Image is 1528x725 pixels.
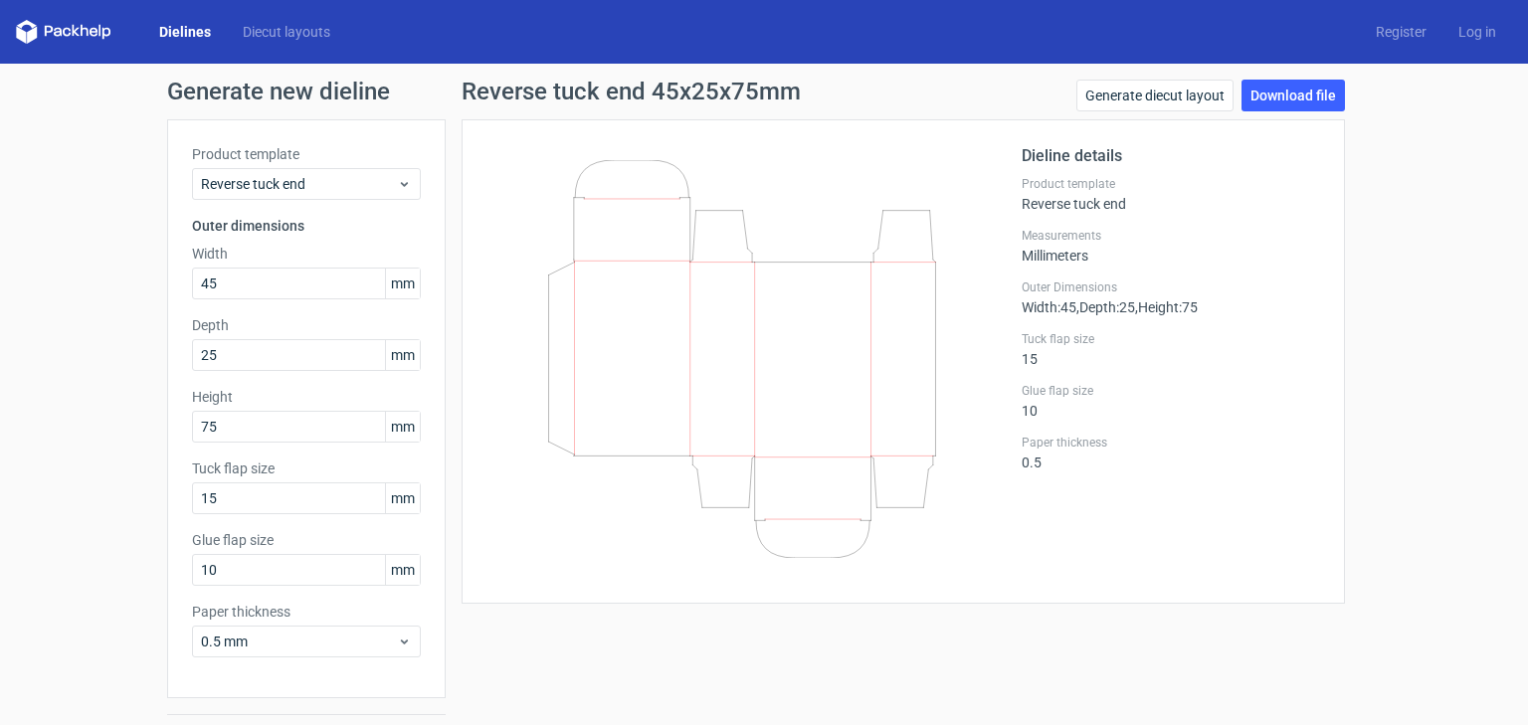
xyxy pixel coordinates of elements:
a: Diecut layouts [227,22,346,42]
label: Glue flap size [1022,383,1320,399]
div: 10 [1022,383,1320,419]
h2: Dieline details [1022,144,1320,168]
a: Dielines [143,22,227,42]
a: Log in [1442,22,1512,42]
span: Width : 45 [1022,299,1076,315]
label: Measurements [1022,228,1320,244]
label: Product template [192,144,421,164]
label: Paper thickness [192,602,421,622]
span: , Height : 75 [1135,299,1198,315]
label: Depth [192,315,421,335]
span: mm [385,555,420,585]
span: mm [385,412,420,442]
h1: Reverse tuck end 45x25x75mm [462,80,801,103]
span: Reverse tuck end [201,174,397,194]
h1: Generate new dieline [167,80,1361,103]
span: mm [385,483,420,513]
label: Product template [1022,176,1320,192]
span: mm [385,269,420,298]
label: Width [192,244,421,264]
span: 0.5 mm [201,632,397,651]
div: 15 [1022,331,1320,367]
h3: Outer dimensions [192,216,421,236]
a: Register [1360,22,1442,42]
label: Height [192,387,421,407]
span: , Depth : 25 [1076,299,1135,315]
label: Paper thickness [1022,435,1320,451]
a: Download file [1241,80,1345,111]
label: Tuck flap size [192,458,421,478]
a: Generate diecut layout [1076,80,1234,111]
label: Tuck flap size [1022,331,1320,347]
div: Reverse tuck end [1022,176,1320,212]
div: 0.5 [1022,435,1320,470]
label: Glue flap size [192,530,421,550]
span: mm [385,340,420,370]
label: Outer Dimensions [1022,279,1320,295]
div: Millimeters [1022,228,1320,264]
